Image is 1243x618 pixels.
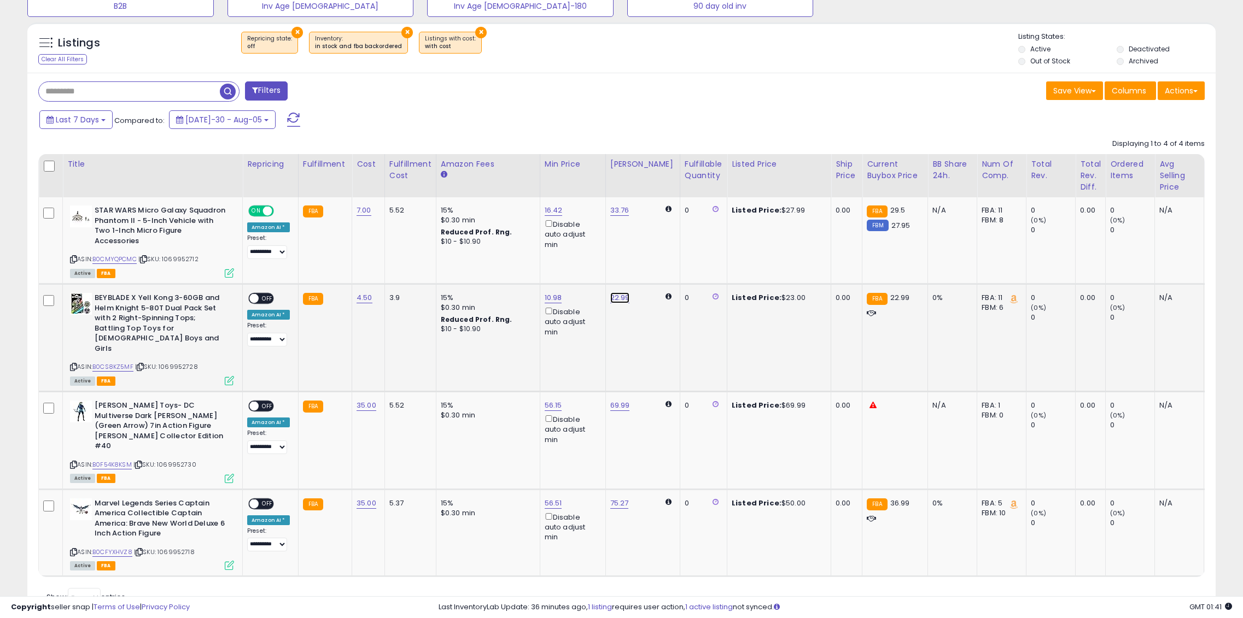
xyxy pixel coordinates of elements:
div: N/A [1159,401,1195,410]
div: FBA: 1 [982,401,1018,410]
div: 0 [1031,498,1075,508]
div: 0.00 [836,401,854,410]
button: Columns [1105,81,1156,100]
b: Reduced Prof. Rng. [441,227,512,237]
div: Clear All Filters [38,54,87,64]
button: [DATE]-30 - Aug-05 [169,110,276,129]
div: 0 [1110,401,1154,410]
a: 35.00 [357,498,376,509]
div: 0 [685,205,719,215]
div: Listed Price [732,158,826,170]
button: × [475,27,487,38]
div: ASIN: [70,293,234,384]
div: [PERSON_NAME] [610,158,675,170]
span: 29.5 [890,205,906,215]
div: Title [67,158,238,170]
span: | SKU: 1069952718 [134,548,195,556]
div: N/A [1159,205,1195,215]
a: 1 listing [588,602,612,612]
div: 0.00 [836,205,854,215]
small: (0%) [1031,303,1046,312]
b: BEYBLADE X Yell Kong 3-60GB and Helm Knight 5-80T Dual Pack Set with 2 Right-Spinning Tops; Battl... [95,293,227,356]
span: | SKU: 1069952730 [133,460,196,469]
div: Total Rev. Diff. [1080,158,1101,193]
div: Disable auto adjust min [545,305,597,337]
div: 15% [441,293,532,303]
span: All listings currently available for purchase on Amazon [70,376,95,386]
div: 0 [1110,225,1154,235]
div: 0 [1031,293,1075,303]
span: Last 7 Days [56,114,99,125]
div: 0.00 [1080,498,1097,508]
b: Listed Price: [732,400,781,410]
span: Listings with cost : [425,34,476,51]
a: 33.76 [610,205,629,216]
small: (0%) [1031,411,1046,420]
a: Privacy Policy [142,602,190,612]
div: FBA: 11 [982,205,1018,215]
div: 15% [441,498,532,508]
div: FBM: 8 [982,215,1018,225]
div: Last InventoryLab Update: 36 minutes ago, requires user action, not synced. [439,602,1232,613]
span: Inventory : [315,34,402,51]
div: $50.00 [732,498,822,508]
label: Active [1030,44,1051,54]
span: FBA [97,269,115,278]
span: All listings currently available for purchase on Amazon [70,474,95,483]
strong: Copyright [11,602,51,612]
b: Listed Price: [732,292,781,303]
div: Avg Selling Price [1159,158,1199,193]
img: 5185O43JQlL._SL40_.jpg [70,293,92,315]
div: 0.00 [836,293,854,303]
span: FBA [97,376,115,386]
div: Preset: [247,527,290,552]
small: (0%) [1110,509,1125,517]
div: 0 [685,498,719,508]
a: 10.98 [545,292,562,303]
a: 16.42 [545,205,563,216]
label: Deactivated [1129,44,1170,54]
b: Marvel Legends Series Captain America Collectible Captain America: Brave New World Deluxe 6 Inch ... [95,498,227,542]
div: 0 [1031,313,1075,322]
small: (0%) [1031,216,1046,225]
span: All listings currently available for purchase on Amazon [70,269,95,278]
div: ASIN: [70,205,234,276]
div: 3.9 [389,293,428,303]
span: OFF [259,402,276,411]
div: 0.00 [1080,293,1097,303]
div: 0 [685,293,719,303]
b: Listed Price: [732,498,781,508]
small: FBA [303,498,323,510]
button: × [291,27,303,38]
div: 0% [932,498,968,508]
div: 0% [932,293,968,303]
a: 4.50 [357,292,372,303]
span: OFF [259,294,276,303]
span: 27.95 [891,220,911,231]
div: $23.00 [732,293,822,303]
span: ON [249,207,263,216]
b: Reduced Prof. Rng. [441,315,512,324]
small: FBA [303,205,323,217]
div: Total Rev. [1031,158,1071,181]
a: B0CS8KZ5MF [92,362,133,372]
div: 0 [1110,205,1154,215]
div: Amazon Fees [441,158,535,170]
a: 35.00 [357,400,376,411]
b: [PERSON_NAME] Toys- DC Multiverse Dark [PERSON_NAME] (Green Arrow) 7in Action Figure [PERSON_NAME... [95,401,227,454]
span: [DATE]-30 - Aug-05 [185,114,262,125]
div: Amazon AI * [247,310,290,320]
div: Preset: [247,234,290,259]
div: $0.30 min [441,410,532,420]
div: Ship Price [836,158,857,181]
div: ASIN: [70,401,234,481]
small: (0%) [1110,411,1125,420]
a: Terms of Use [94,602,140,612]
small: FBM [867,220,888,231]
div: 0 [1110,518,1154,528]
span: 2025-08-14 01:41 GMT [1189,602,1232,612]
div: 15% [441,205,532,215]
span: 22.99 [890,292,910,303]
div: Disable auto adjust min [545,511,597,543]
button: Filters [245,81,288,101]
